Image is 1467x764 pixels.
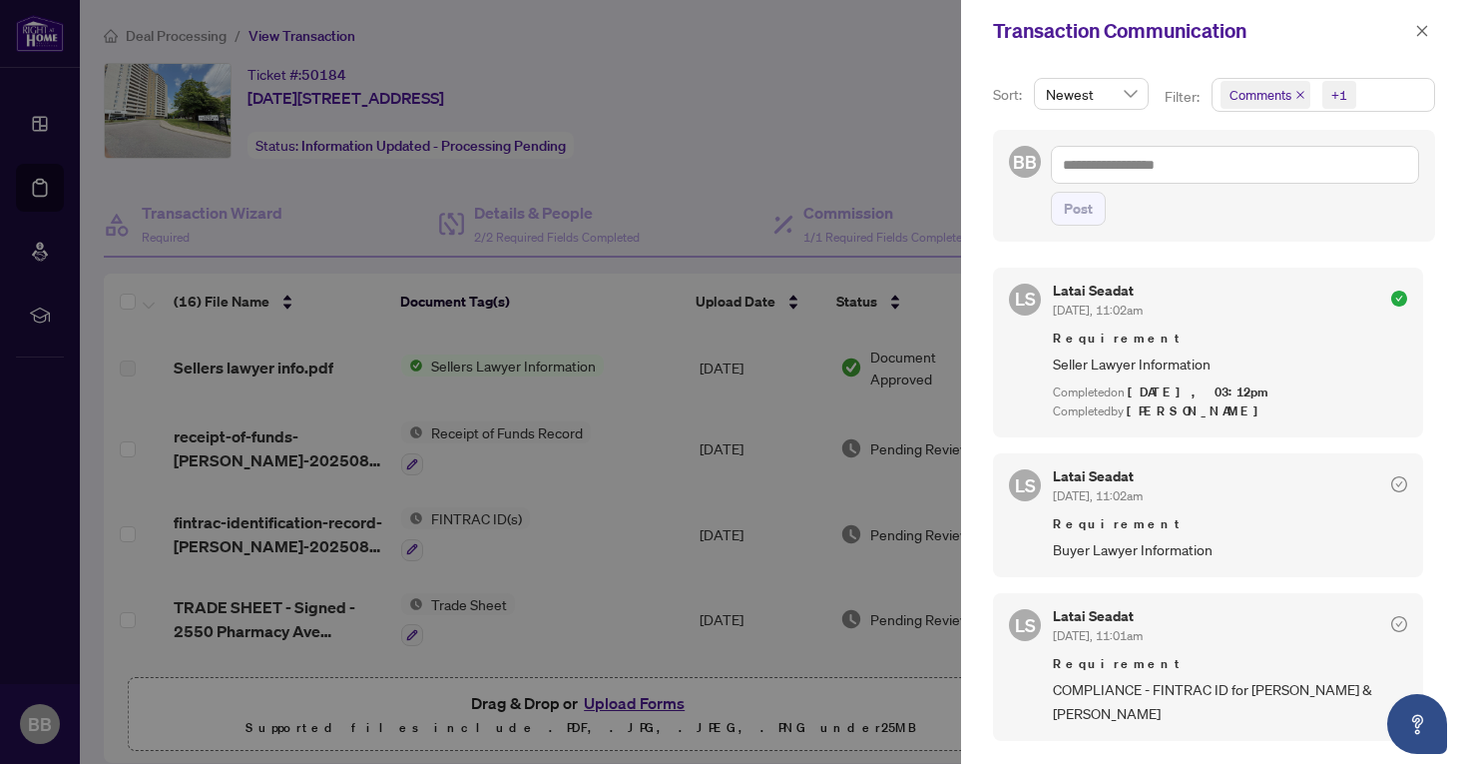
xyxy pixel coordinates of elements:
[1053,284,1143,298] h5: Latai Seadat
[1051,192,1106,226] button: Post
[1053,514,1407,534] span: Requirement
[993,16,1409,46] div: Transaction Communication
[1053,488,1143,503] span: [DATE], 11:02am
[1013,148,1037,176] span: BB
[1053,538,1407,561] span: Buyer Lawyer Information
[1391,291,1407,307] span: check-circle
[1053,303,1143,318] span: [DATE], 11:02am
[1165,86,1203,108] p: Filter:
[1053,402,1407,421] div: Completed by
[1128,383,1271,400] span: [DATE], 03:12pm
[1053,678,1407,725] span: COMPLIANCE - FINTRAC ID for [PERSON_NAME] & [PERSON_NAME]
[1295,90,1305,100] span: close
[1053,469,1143,483] h5: Latai Seadat
[1015,285,1036,313] span: LS
[1391,616,1407,632] span: check-circle
[1387,694,1447,754] button: Open asap
[1221,81,1310,109] span: Comments
[1053,609,1143,623] h5: Latai Seadat
[1053,383,1407,402] div: Completed on
[1415,24,1429,38] span: close
[1391,476,1407,492] span: check-circle
[1015,611,1036,639] span: LS
[993,84,1026,106] p: Sort:
[1127,402,1269,419] span: [PERSON_NAME]
[1053,353,1407,376] span: Seller Lawyer Information
[1053,628,1143,643] span: [DATE], 11:01am
[1053,654,1407,674] span: Requirement
[1229,85,1291,105] span: Comments
[1046,79,1137,109] span: Newest
[1015,471,1036,499] span: LS
[1331,85,1347,105] div: +1
[1053,329,1407,349] span: Requirement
